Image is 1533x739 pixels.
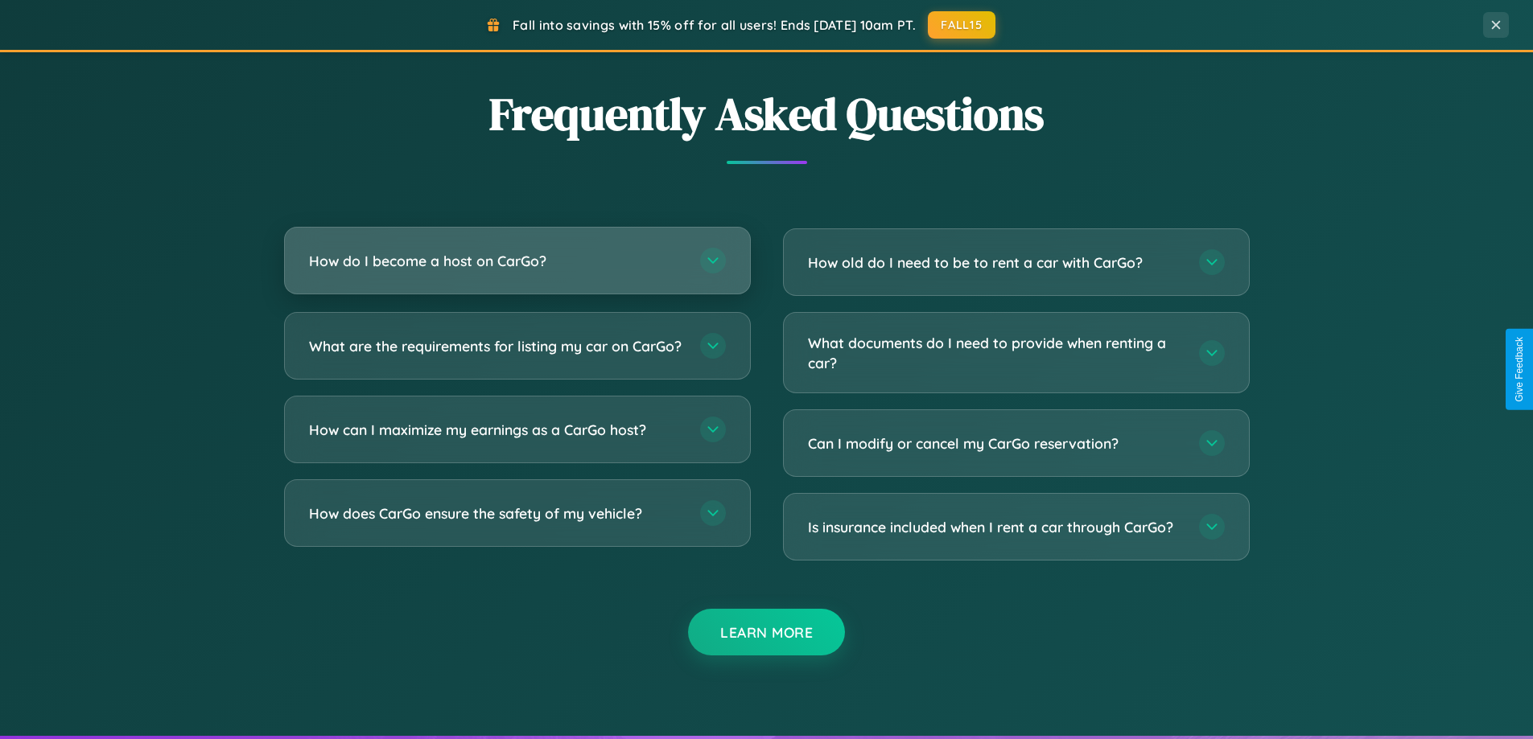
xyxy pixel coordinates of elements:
[513,17,916,33] span: Fall into savings with 15% off for all users! Ends [DATE] 10am PT.
[309,251,684,271] h3: How do I become a host on CarGo?
[309,420,684,440] h3: How can I maximize my earnings as a CarGo host?
[808,517,1183,537] h3: Is insurance included when I rent a car through CarGo?
[688,609,845,655] button: Learn More
[1514,337,1525,402] div: Give Feedback
[309,503,684,523] h3: How does CarGo ensure the safety of my vehicle?
[808,333,1183,372] h3: What documents do I need to provide when renting a car?
[284,83,1250,145] h2: Frequently Asked Questions
[808,433,1183,454] h3: Can I modify or cancel my CarGo reservation?
[309,336,684,356] h3: What are the requirements for listing my car on CarGo?
[928,11,995,39] button: FALL15
[808,252,1183,273] h3: How old do I need to be to rent a car with CarGo?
